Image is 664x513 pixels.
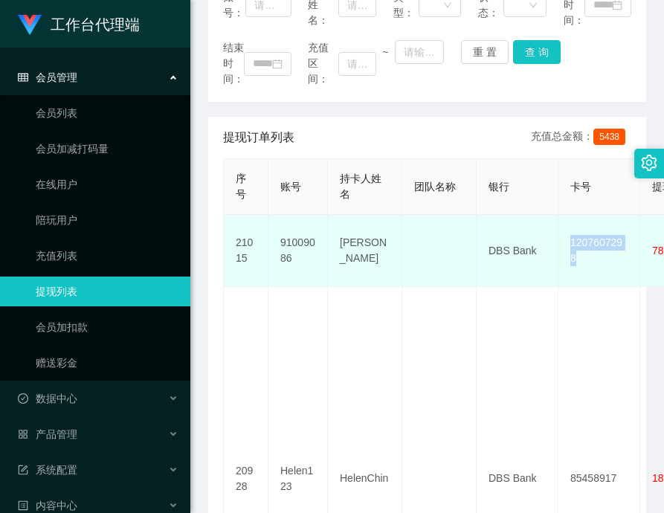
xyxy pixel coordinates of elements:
[18,393,28,404] i: 图标: check-circle-o
[477,215,558,287] td: DBS Bank
[36,312,178,342] a: 会员加扣款
[18,500,77,512] span: 内容中心
[18,464,77,476] span: 系统配置
[414,181,456,193] span: 团队名称
[641,155,657,171] i: 图标: setting
[558,215,640,287] td: 1207607298
[36,205,178,235] a: 陪玩用户
[593,129,625,145] span: 5438
[236,172,246,200] span: 序号
[280,181,301,193] span: 账号
[36,277,178,306] a: 提现列表
[18,393,77,404] span: 数据中心
[224,215,268,287] td: 21015
[18,15,42,36] img: logo.9652507e.png
[338,52,376,76] input: 请输入最小值为
[340,172,381,200] span: 持卡人姓名
[18,429,28,439] i: 图标: appstore-o
[18,71,77,83] span: 会员管理
[395,40,444,64] input: 请输入最大值为
[529,1,538,11] i: 图标: down
[443,1,452,11] i: 图标: down
[513,40,561,64] button: 查 询
[308,40,338,87] span: 充值区间：
[18,500,28,511] i: 图标: profile
[376,45,395,60] span: ~
[36,241,178,271] a: 充值列表
[531,129,631,146] div: 充值总金额：
[18,72,28,83] i: 图标: table
[51,1,140,48] h1: 工作台代理端
[18,18,140,30] a: 工作台代理端
[570,181,591,193] span: 卡号
[272,59,283,69] i: 图标: calendar
[18,428,77,440] span: 产品管理
[18,465,28,475] i: 图标: form
[223,129,294,146] span: 提现订单列表
[36,134,178,164] a: 会员加减打码量
[36,98,178,128] a: 会员列表
[268,215,328,287] td: 91009086
[489,181,509,193] span: 银行
[461,40,509,64] button: 重 置
[223,40,244,87] span: 结束时间：
[36,348,178,378] a: 赠送彩金
[328,215,402,287] td: [PERSON_NAME]
[36,170,178,199] a: 在线用户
